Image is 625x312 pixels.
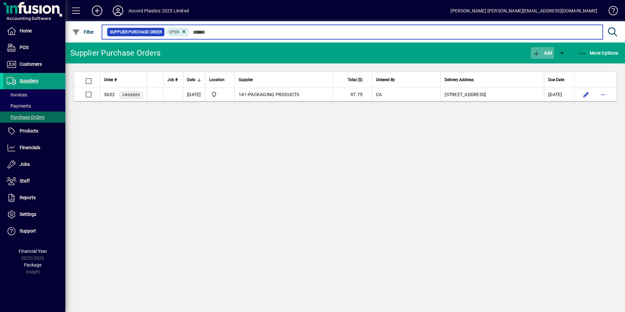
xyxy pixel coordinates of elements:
[20,178,30,183] span: Staff
[187,76,195,83] span: Date
[128,6,189,16] div: Accord Plastics 2025 Limited
[234,88,332,101] td: -
[104,92,115,97] span: 3602
[104,76,143,83] div: Order #
[532,50,552,56] span: Add
[183,88,205,101] td: [DATE]
[248,92,299,97] span: PACKAGING PRODUCTS
[20,78,38,83] span: Suppliers
[19,249,47,254] span: Financial Year
[376,76,436,83] div: Ordered By
[166,28,190,36] mat-chip: Completion Status: Open
[239,76,253,83] span: Supplier
[376,76,395,83] span: Ordered By
[3,140,65,156] a: Financials
[3,223,65,239] a: Support
[104,76,117,83] span: Order #
[579,50,618,56] span: More Options
[3,23,65,39] a: Home
[20,212,36,217] span: Settings
[20,162,30,167] span: Jobs
[548,76,564,83] span: Due Date
[3,100,65,112] a: Payments
[604,1,617,23] a: Knowledge Base
[440,88,544,101] td: [STREET_ADDRESS]
[24,262,42,268] span: Package
[3,56,65,73] a: Customers
[531,47,554,59] button: Add
[3,123,65,139] a: Products
[122,93,140,97] span: Ordered
[72,29,94,35] span: Filter
[450,6,597,16] div: [PERSON_NAME] [PERSON_NAME][EMAIL_ADDRESS][DOMAIN_NAME]
[348,76,363,83] span: Total ($)
[167,76,177,83] span: Job #
[3,40,65,56] a: POS
[209,76,225,83] span: Location
[544,88,574,101] td: [DATE]
[337,76,368,83] div: Total ($)
[445,76,474,83] span: Delivery Address
[7,92,27,97] span: Invoices
[20,61,42,67] span: Customers
[108,5,128,17] button: Profile
[332,88,372,101] td: 97.75
[20,28,32,33] span: Home
[20,128,38,133] span: Products
[3,206,65,223] a: Settings
[71,26,96,38] button: Filter
[20,45,28,50] span: POS
[3,173,65,189] a: Staff
[110,29,162,35] span: Supplier Purchase Order
[3,89,65,100] a: Invoices
[239,92,247,97] span: 141
[20,228,36,234] span: Support
[577,47,620,59] button: More Options
[209,91,230,98] span: Accord Plastics
[7,114,44,120] span: Purchase Orders
[376,92,382,97] span: CA
[7,103,31,109] span: Payments
[548,76,570,83] div: Due Date
[187,76,201,83] div: Date
[581,89,591,100] button: Edit
[3,112,65,123] a: Purchase Orders
[169,30,179,34] span: Open
[598,89,608,100] button: More options
[87,5,108,17] button: Add
[239,76,329,83] div: Supplier
[3,156,65,173] a: Jobs
[3,190,65,206] a: Reports
[20,195,36,200] span: Reports
[209,76,230,83] div: Location
[70,48,160,58] div: Supplier Purchase Orders
[20,145,40,150] span: Financials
